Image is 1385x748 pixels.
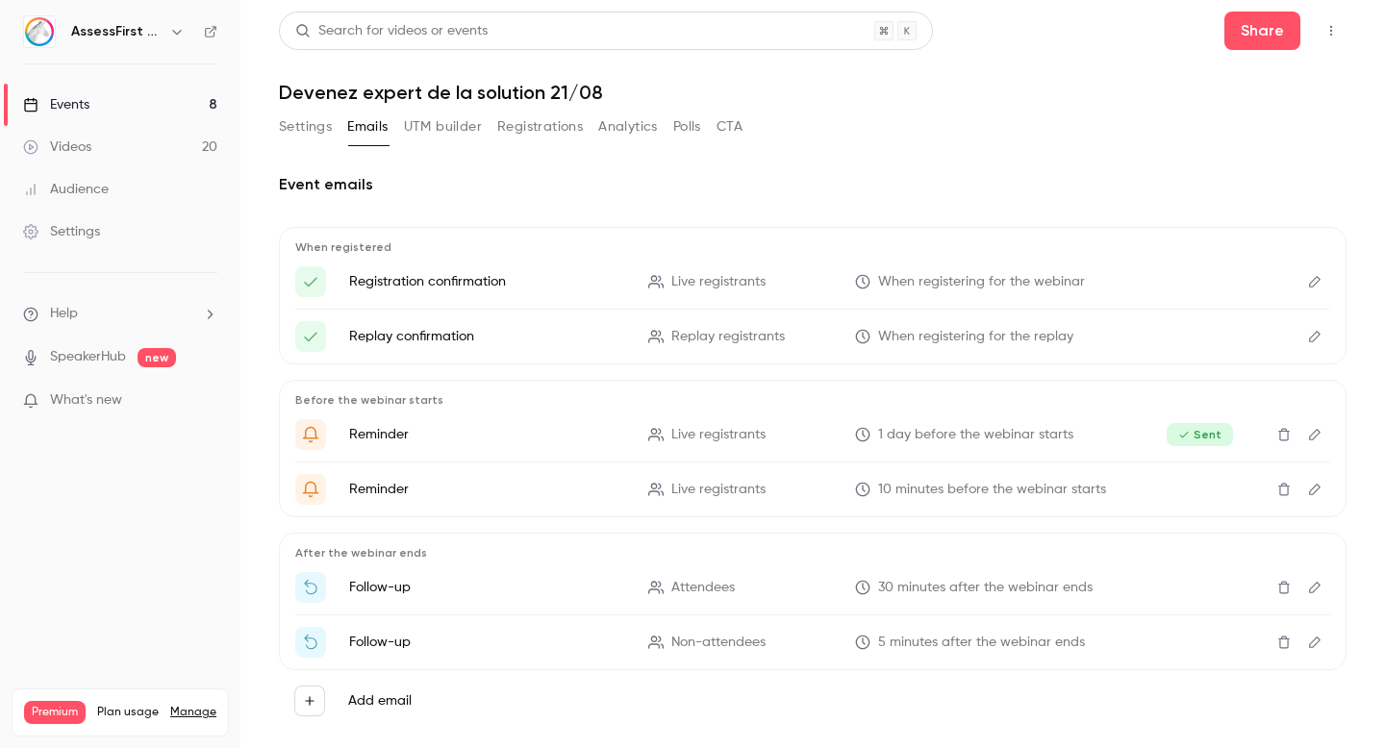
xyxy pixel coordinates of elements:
span: Plan usage [97,705,159,720]
button: Edit [1299,321,1330,352]
span: Non-attendees [671,633,766,653]
button: Edit [1299,474,1330,505]
div: Search for videos or events [295,21,488,41]
button: CTA [717,112,743,142]
span: 30 minutes after the webinar ends [878,578,1093,598]
p: After the webinar ends [295,545,1330,561]
li: Here's your access link to {{ event_name }}! [295,321,1330,352]
span: new [138,348,176,367]
span: 1 day before the webinar starts [878,425,1073,445]
button: Edit [1299,572,1330,603]
h1: Devenez expert de la solution 21/08 [279,81,1347,104]
button: Delete [1269,419,1299,450]
p: Reminder [349,425,625,444]
span: 5 minutes after the webinar ends [878,633,1085,653]
p: When registered [295,239,1330,255]
span: Premium [24,701,86,724]
span: Help [50,304,78,324]
span: Replay registrants [671,327,785,347]
button: UTM builder [404,112,482,142]
div: Events [23,95,89,114]
span: Sent [1167,423,1233,446]
button: Registrations [497,112,583,142]
li: help-dropdown-opener [23,304,217,324]
p: Before the webinar starts [295,392,1330,408]
label: Add email [348,691,412,711]
button: Edit [1299,266,1330,297]
div: Audience [23,180,109,199]
a: SpeakerHub [50,347,126,367]
button: Settings [279,112,332,142]
span: Live registrants [671,272,766,292]
span: Live registrants [671,480,766,500]
h6: AssessFirst Training [71,22,162,41]
button: Emails [347,112,388,142]
div: Videos [23,137,91,157]
li: Votre Live Training AssessFirst est demain ! [295,419,1330,450]
span: When registering for the webinar [878,272,1085,292]
span: 10 minutes before the webinar starts [878,480,1106,500]
button: Delete [1269,572,1299,603]
button: Analytics [598,112,658,142]
div: Settings [23,222,100,241]
button: Delete [1269,474,1299,505]
button: Edit [1299,627,1330,658]
h2: Event emails [279,173,1347,196]
span: What's new [50,390,122,411]
button: Polls [673,112,701,142]
span: When registering for the replay [878,327,1073,347]
li: 👏 Merci d’avoir participé à notre Live Training AssessFirst ! [295,572,1330,603]
span: Attendees [671,578,735,598]
p: Registration confirmation [349,272,625,291]
button: Share [1224,12,1300,50]
button: Delete [1269,627,1299,658]
p: Reminder [349,480,625,499]
p: Replay confirmation [349,327,625,346]
p: Follow-up [349,633,625,652]
li: Votre Live Training AssessFirst commence bientôt ! [295,474,1330,505]
img: AssessFirst Training [24,16,55,47]
span: Live registrants [671,425,766,445]
li: Vous avez manqué notre Live Training AssessFirst ? [295,627,1330,658]
li: Confirmation d'inscription à votre Live Training AssessFirst [295,266,1330,297]
p: Follow-up [349,578,625,597]
iframe: Noticeable Trigger [194,392,217,410]
a: Manage [170,705,216,720]
button: Edit [1299,419,1330,450]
